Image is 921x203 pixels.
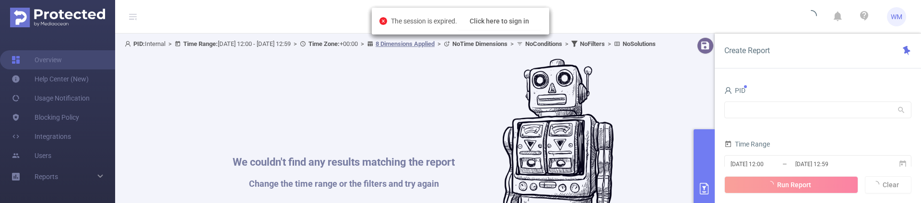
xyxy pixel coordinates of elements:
[724,46,770,55] span: Create Report
[12,146,51,165] a: Users
[125,41,133,47] i: icon: user
[580,40,605,47] b: No Filters
[133,40,145,47] b: PID:
[358,40,367,47] span: >
[724,87,732,94] i: icon: user
[457,12,542,30] button: Click here to sign in
[891,7,902,26] span: WM
[10,8,105,27] img: Protected Media
[724,140,770,148] span: Time Range
[12,108,79,127] a: Blocking Policy
[233,157,455,168] h1: We couldn't find any results matching the report
[435,40,444,47] span: >
[233,180,455,188] h1: Change the time range or the filters and try again
[623,40,656,47] b: No Solutions
[508,40,517,47] span: >
[12,69,89,89] a: Help Center (New)
[562,40,571,47] span: >
[379,17,387,25] i: icon: close-circle
[724,87,745,94] span: PID
[183,40,218,47] b: Time Range:
[165,40,175,47] span: >
[291,40,300,47] span: >
[525,40,562,47] b: No Conditions
[12,127,71,146] a: Integrations
[308,40,340,47] b: Time Zone:
[35,173,58,180] span: Reports
[805,10,817,23] i: icon: loading
[794,158,872,170] input: End date
[605,40,614,47] span: >
[35,167,58,186] a: Reports
[391,17,542,25] span: The session is expired.
[125,40,656,47] span: Internal [DATE] 12:00 - [DATE] 12:59 +00:00
[452,40,508,47] b: No Time Dimensions
[376,40,435,47] u: 8 Dimensions Applied
[12,89,90,108] a: Usage Notification
[12,50,62,69] a: Overview
[730,158,807,170] input: Start date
